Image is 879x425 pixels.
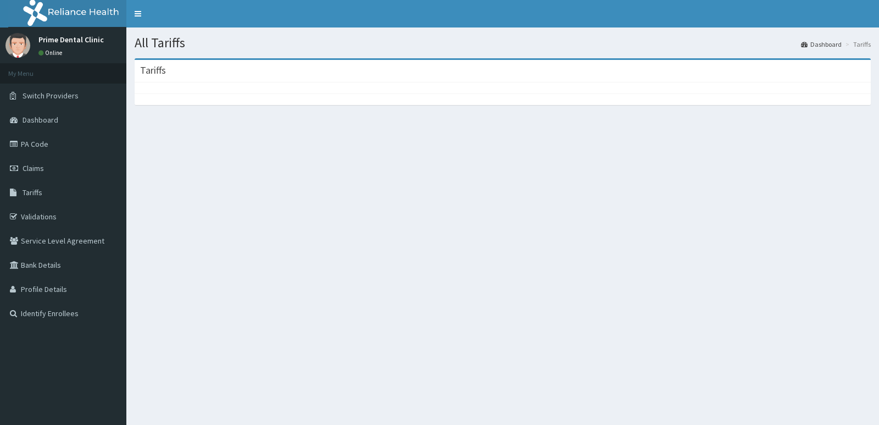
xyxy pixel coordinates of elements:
[38,49,65,57] a: Online
[23,187,42,197] span: Tariffs
[38,36,104,43] p: Prime Dental Clinic
[135,36,871,50] h1: All Tariffs
[23,163,44,173] span: Claims
[801,40,842,49] a: Dashboard
[23,91,79,101] span: Switch Providers
[843,40,871,49] li: Tariffs
[5,33,30,58] img: User Image
[140,65,166,75] h3: Tariffs
[23,115,58,125] span: Dashboard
